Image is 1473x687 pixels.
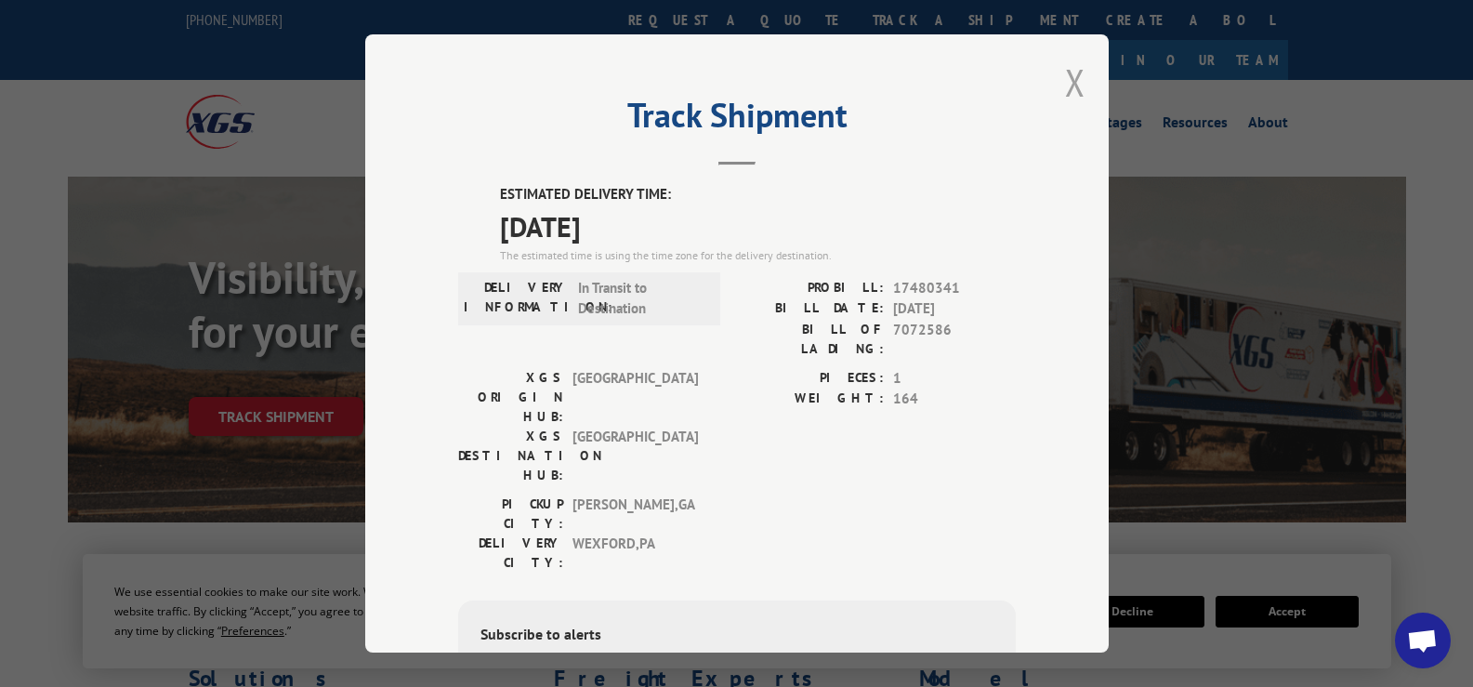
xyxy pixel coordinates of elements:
[500,184,1016,205] label: ESTIMATED DELIVERY TIME:
[893,389,1016,410] span: 164
[893,320,1016,359] span: 7072586
[458,495,563,534] label: PICKUP CITY:
[480,623,993,650] div: Subscribe to alerts
[572,368,698,427] span: [GEOGRAPHIC_DATA]
[893,368,1016,390] span: 1
[572,427,698,485] span: [GEOGRAPHIC_DATA]
[737,389,884,410] label: WEIGHT:
[737,368,884,390] label: PIECES:
[458,368,563,427] label: XGS ORIGIN HUB:
[500,205,1016,247] span: [DATE]
[578,278,704,320] span: In Transit to Destination
[464,278,569,320] label: DELIVERY INFORMATION:
[458,427,563,485] label: XGS DESTINATION HUB:
[737,298,884,320] label: BILL DATE:
[572,534,698,573] span: WEXFORD , PA
[1065,58,1085,107] button: Close modal
[572,495,698,534] span: [PERSON_NAME] , GA
[458,102,1016,138] h2: Track Shipment
[893,298,1016,320] span: [DATE]
[500,247,1016,264] div: The estimated time is using the time zone for the delivery destination.
[737,320,884,359] label: BILL OF LADING:
[1395,613,1451,668] div: Open chat
[458,534,563,573] label: DELIVERY CITY:
[737,278,884,299] label: PROBILL:
[893,278,1016,299] span: 17480341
